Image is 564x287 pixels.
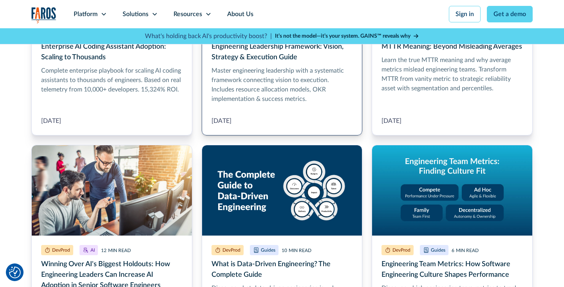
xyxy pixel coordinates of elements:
a: It’s not the model—it’s your system. GAINS™ reveals why [275,32,419,40]
img: Logo of the analytics and reporting company Faros. [31,7,56,23]
strong: It’s not the model—it’s your system. GAINS™ reveals why [275,33,410,39]
img: Graphic titled 'Engineering Team Metrics: Finding Culture Fit' with four cultural models: Compete... [372,145,532,236]
div: Resources [174,9,202,19]
div: Solutions [123,9,148,19]
img: Revisit consent button [9,267,21,278]
div: Platform [74,9,98,19]
button: Cookie Settings [9,267,21,278]
img: two male senior software developers looking at computer screens in a busy office [32,145,192,236]
a: Get a demo [487,6,533,22]
img: Graphic titled 'The Complete Guide to Data-Driven Engineering' showing five pillars around a cent... [202,145,362,236]
p: What's holding back AI's productivity boost? | [145,31,272,41]
a: Sign in [449,6,481,22]
a: home [31,7,56,23]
